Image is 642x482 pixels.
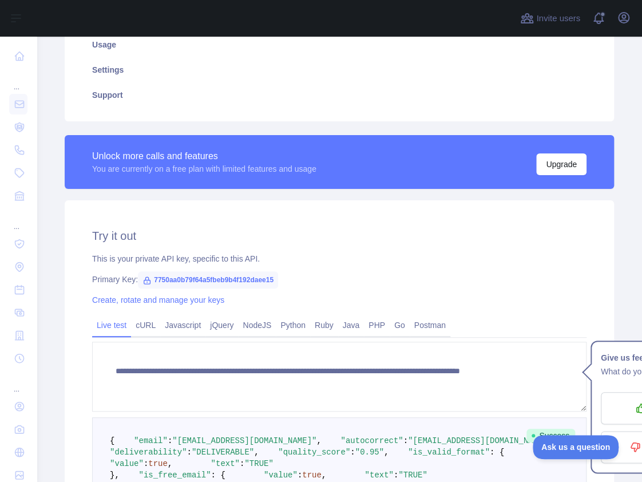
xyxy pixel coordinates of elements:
span: "value" [110,459,144,468]
span: }, [110,471,120,480]
span: , [384,448,389,457]
a: Settings [78,57,600,82]
a: PHP [364,316,390,334]
span: , [254,448,259,457]
span: "[EMAIL_ADDRESS][DOMAIN_NAME]" [408,436,552,445]
span: : [144,459,148,468]
span: "quality_score" [278,448,350,457]
h2: Try it out [92,228,586,244]
span: "DELIVERABLE" [192,448,254,457]
a: Python [276,316,310,334]
div: ... [9,371,27,394]
a: Postman [410,316,450,334]
span: Success [526,429,575,443]
span: : [350,448,355,457]
a: Java [338,316,364,334]
span: "[EMAIL_ADDRESS][DOMAIN_NAME]" [172,436,316,445]
a: Javascript [160,316,205,334]
span: "value" [264,471,298,480]
span: : [240,459,244,468]
span: : [168,436,172,445]
span: "TRUE" [398,471,427,480]
a: Go [390,316,410,334]
span: : [394,471,398,480]
div: This is your private API key, specific to this API. [92,253,586,264]
span: : [187,448,191,457]
span: true [148,459,168,468]
span: : { [211,471,225,480]
span: "email" [134,436,168,445]
a: jQuery [205,316,238,334]
div: Primary Key: [92,274,586,285]
span: { [110,436,114,445]
span: "text" [211,459,239,468]
a: Usage [78,32,600,57]
a: Create, rotate and manage your keys [92,295,224,305]
span: true [302,471,322,480]
span: : [298,471,302,480]
span: : { [490,448,504,457]
iframe: Toggle Customer Support [533,435,619,459]
button: Invite users [518,9,582,27]
a: Support [78,82,600,108]
span: : [403,436,408,445]
a: Ruby [310,316,338,334]
span: , [316,436,321,445]
span: , [322,471,326,480]
span: "0.95" [355,448,384,457]
button: Upgrade [536,153,586,175]
span: 7750aa0b79f64a5fbeb9b4f192daee15 [138,271,278,289]
span: "text" [364,471,393,480]
span: Invite users [536,12,580,25]
div: Unlock more calls and features [92,149,316,163]
span: "is_valid_format" [408,448,490,457]
span: , [168,459,172,468]
div: ... [9,208,27,231]
div: ... [9,69,27,92]
a: NodeJS [238,316,276,334]
span: "deliverability" [110,448,187,457]
span: "is_free_email" [138,471,211,480]
a: Live test [92,316,131,334]
span: "TRUE" [244,459,273,468]
div: You are currently on a free plan with limited features and usage [92,163,316,175]
a: cURL [131,316,160,334]
span: "autocorrect" [340,436,403,445]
